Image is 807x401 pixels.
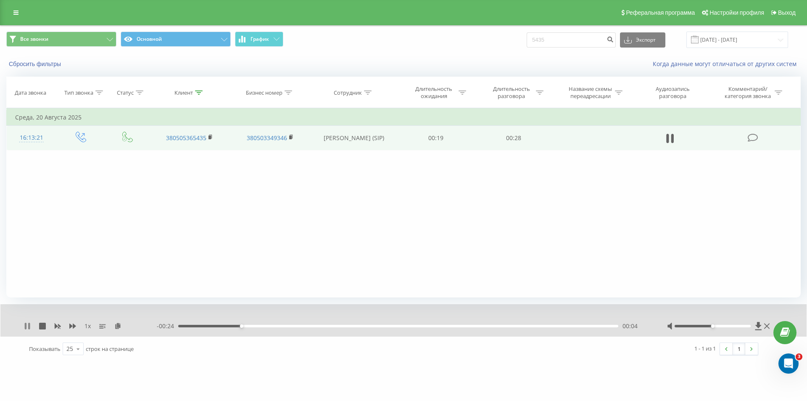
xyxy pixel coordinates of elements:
[694,344,716,353] div: 1 - 1 из 1
[84,322,91,330] span: 1 x
[711,324,714,328] div: Accessibility label
[778,353,799,374] iframe: Intercom live chat
[20,36,48,42] span: Все звонки
[157,322,178,330] span: - 00:24
[620,32,665,48] button: Экспорт
[723,85,773,100] div: Комментарий/категория звонка
[117,89,134,96] div: Статус
[66,345,73,353] div: 25
[6,60,65,68] button: Сбросить фильтры
[235,32,283,47] button: График
[489,85,534,100] div: Длительность разговора
[568,85,613,100] div: Название схемы переадресации
[15,130,48,146] div: 16:13:21
[15,89,46,96] div: Дата звонка
[121,32,231,47] button: Основной
[174,89,193,96] div: Клиент
[166,134,206,142] a: 380505365435
[397,126,475,150] td: 00:19
[6,32,116,47] button: Все звонки
[7,109,801,126] td: Среда, 20 Августа 2025
[646,85,700,100] div: Аудиозапись разговора
[778,9,796,16] span: Выход
[709,9,764,16] span: Настройки профиля
[527,32,616,48] input: Поиск по номеру
[247,134,287,142] a: 380503349346
[240,324,243,328] div: Accessibility label
[29,345,61,353] span: Показывать
[64,89,93,96] div: Тип звонка
[622,322,638,330] span: 00:04
[475,126,552,150] td: 00:28
[796,353,802,360] span: 3
[733,343,745,355] a: 1
[251,36,269,42] span: График
[626,9,695,16] span: Реферальная программа
[310,126,397,150] td: [PERSON_NAME] (SIP)
[246,89,282,96] div: Бизнес номер
[86,345,134,353] span: строк на странице
[334,89,362,96] div: Сотрудник
[653,60,801,68] a: Когда данные могут отличаться от других систем
[411,85,456,100] div: Длительность ожидания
